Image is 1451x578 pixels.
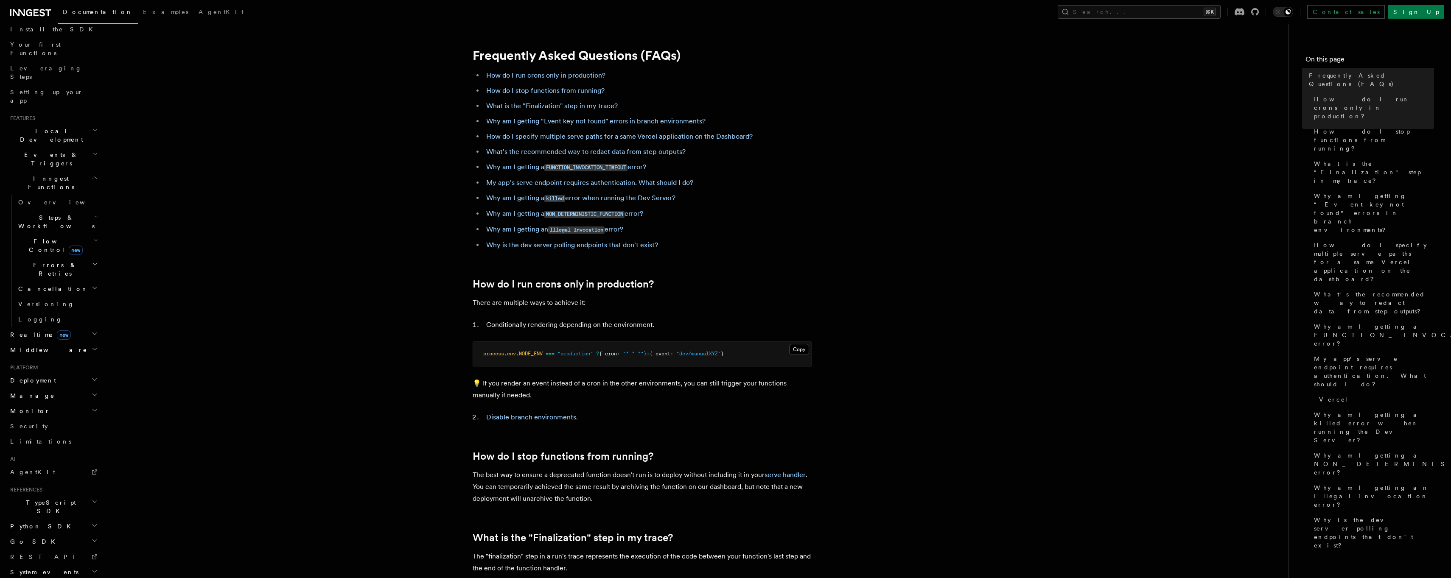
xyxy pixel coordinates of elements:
button: Manage [7,388,100,403]
li: . [484,411,812,423]
a: AgentKit [7,464,100,480]
span: Events & Triggers [7,151,92,168]
a: How do I stop functions from running? [473,450,653,462]
span: System events [7,568,78,576]
span: NODE_ENV [519,351,543,357]
a: How do I run crons only in production? [1311,92,1434,124]
span: Why am I getting an Illegal invocation error? [1314,483,1434,509]
button: Events & Triggers [7,147,100,171]
span: Examples [143,8,188,15]
span: Vercel [1319,395,1348,404]
code: Illegal invocation [548,226,605,234]
button: Flow Controlnew [15,234,100,257]
span: References [7,486,42,493]
a: Why am I getting anIllegal invocationerror? [486,225,623,233]
a: Overview [15,195,100,210]
a: Why am I getting a killed error when running the Dev Server? [1311,407,1434,448]
a: Setting up your app [7,84,100,108]
span: What is the "Finalization" step in my trace? [1314,159,1434,185]
span: How do I run crons only in production? [1314,95,1434,120]
a: What is the "Finalization" step in my trace? [473,532,673,544]
a: Documentation [58,3,138,24]
span: How do I stop functions from running? [1314,127,1434,153]
span: Flow Control [15,237,93,254]
kbd: ⌘K [1204,8,1216,16]
span: Go SDK [7,537,60,546]
span: Manage [7,391,55,400]
span: "dev/manualXYZ" [676,351,721,357]
a: Why am I getting aFUNCTION_INVOCATION_TIMEOUTerror? [486,163,646,171]
a: Frequently Asked Questions (FAQs) [1305,68,1434,92]
a: serve handler [765,471,806,479]
span: Cancellation [15,285,88,293]
span: Platform [7,364,38,371]
span: Inngest Functions [7,174,92,191]
span: Monitor [7,407,50,415]
span: "production" [557,351,593,357]
span: : [670,351,673,357]
span: AI [7,456,16,463]
span: ? [596,351,599,357]
span: : [617,351,620,357]
span: new [57,330,71,340]
a: Contact sales [1307,5,1385,19]
span: Limitations [10,438,71,445]
span: Setting up your app [10,89,83,104]
button: Errors & Retries [15,257,100,281]
span: AgentKit [10,469,55,475]
span: process [483,351,504,357]
a: What's the recommended way to redact data from step outputs? [486,148,686,156]
a: Install the SDK [7,22,100,37]
p: The best way to ensure a deprecated function doesn't run is to deploy without including it in you... [473,469,812,505]
span: . [516,351,519,357]
span: Versioning [18,301,74,307]
span: Install the SDK [10,26,98,33]
a: Why am I getting akillederror when running the Dev Server? [486,194,675,202]
a: How do I specify multiple serve paths for a same Vercel application on the dashboard? [1311,237,1434,287]
span: Why am I getting “Event key not found" errors in branch environments? [1314,192,1434,234]
h4: On this page [1305,54,1434,68]
a: Security [7,419,100,434]
span: Deployment [7,376,56,385]
span: Security [10,423,48,430]
li: Conditionally rendering depending on the environment. [484,319,812,331]
button: Search...⌘K [1058,5,1221,19]
span: env [507,351,516,357]
a: Examples [138,3,193,23]
span: Middleware [7,346,87,354]
a: How do I run crons only in production? [486,71,605,79]
a: How do I run crons only in production? [473,278,654,290]
span: new [69,246,83,255]
span: === [546,351,555,357]
span: What's the recommended way to redact data from step outputs? [1314,290,1434,316]
code: killed [544,195,565,202]
a: REST API [7,549,100,564]
span: REST API [10,553,82,560]
span: Overview [18,199,106,206]
span: TypeScript SDK [7,498,92,515]
button: Inngest Functions [7,171,100,195]
a: Why am I getting a FUNCTION_INVOCATION_TIMEOUT error? [1311,319,1434,351]
a: Logging [15,312,100,327]
button: Copy [789,344,809,355]
div: Inngest Functions [7,195,100,327]
span: Logging [18,316,62,323]
span: { event [650,351,670,357]
span: { cron [599,351,617,357]
span: Local Development [7,127,92,144]
button: Middleware [7,342,100,357]
button: Toggle dark mode [1273,7,1293,17]
a: Sign Up [1388,5,1444,19]
span: Realtime [7,330,71,339]
button: Python SDK [7,519,100,534]
button: Steps & Workflows [15,210,100,234]
a: Your first Functions [7,37,100,61]
p: There are multiple ways to achieve it: [473,297,812,309]
a: Why am I getting “Event key not found" errors in branch environments? [1311,188,1434,237]
button: Cancellation [15,281,100,296]
a: Why am I getting aNON_DETERMINISTIC_FUNCTIONerror? [486,209,643,218]
span: Why is the dev server polling endpoints that don't exist? [1314,516,1434,550]
p: The "finalization" step in a run's trace represents the execution of the code between your functi... [473,550,812,574]
button: Realtimenew [7,327,100,342]
a: Why is the dev server polling endpoints that don't exist? [1311,512,1434,553]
